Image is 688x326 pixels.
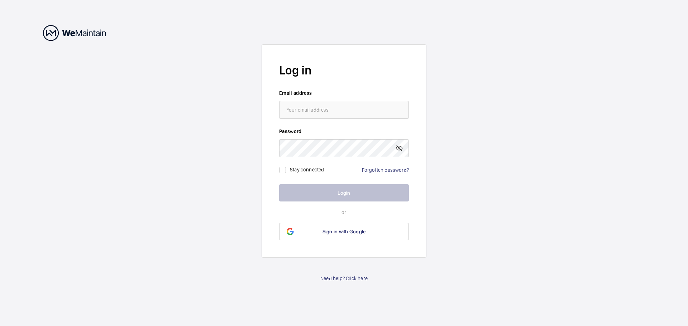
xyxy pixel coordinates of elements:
[279,209,409,216] p: or
[290,166,324,172] label: Stay connected
[279,128,409,135] label: Password
[362,167,409,173] a: Forgotten password?
[279,62,409,79] h2: Log in
[279,101,409,119] input: Your email address
[279,89,409,97] label: Email address
[320,275,368,282] a: Need help? Click here
[322,229,366,234] span: Sign in with Google
[279,184,409,201] button: Login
